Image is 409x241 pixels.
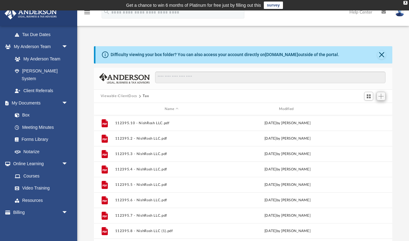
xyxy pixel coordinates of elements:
button: 112395.7 - NishRosh LLC.pdf [115,214,228,218]
input: Search files and folders [155,71,386,83]
button: Tax [143,93,149,99]
span: [DATE] [264,198,276,202]
a: Tax Due Dates [9,28,77,41]
a: My Documentsarrow_drop_down [4,97,74,109]
div: by [PERSON_NAME] [231,151,344,157]
button: 112395.4 - NishRosh LLC.pdf [115,167,228,171]
span: [DATE] [264,214,276,217]
div: by [PERSON_NAME] [231,182,344,188]
a: [DOMAIN_NAME] [265,52,298,57]
button: Close [377,51,386,59]
span: arrow_drop_down [62,158,74,170]
button: 112395.8 - NishRosh LLC (1).pdf [115,229,228,233]
a: Forms Library [9,133,71,146]
button: 112395.6 - NishRosh LLC.pdf [115,198,228,202]
span: arrow_drop_down [62,97,74,109]
a: menu [83,12,91,16]
a: Events Calendar [4,219,77,231]
div: close [403,1,407,5]
a: Resources [9,194,74,206]
img: Anderson Advisors Platinum Portal [3,7,59,19]
span: arrow_drop_down [62,206,74,219]
div: by [PERSON_NAME] [231,213,344,219]
img: User Pic [395,8,404,17]
a: Client Referrals [9,85,74,97]
div: Name [115,106,228,112]
i: search [103,8,110,15]
button: Add [377,92,386,100]
div: Difficulty viewing your box folder? You can also access your account directly on outside of the p... [111,51,339,58]
a: Box [9,109,71,121]
div: Get a chance to win 6 months of Platinum for free just by filling out this [126,2,261,9]
span: [DATE] [264,152,276,156]
div: Modified [231,106,344,112]
a: Online Learningarrow_drop_down [4,158,74,170]
a: Courses [9,170,74,182]
button: 112395.2 - NishRosh LLC.pdf [115,137,228,141]
button: Switch to Grid View [364,92,373,100]
div: id [96,106,112,112]
div: [DATE] by [PERSON_NAME] [231,120,344,126]
div: by [PERSON_NAME] [231,136,344,141]
a: My Anderson Team [9,53,71,65]
a: [PERSON_NAME] System [9,65,74,85]
a: Video Training [9,182,71,194]
span: arrow_drop_down [62,41,74,53]
a: Billingarrow_drop_down [4,206,77,219]
span: [DATE] [264,168,276,171]
i: menu [83,9,91,16]
div: by [PERSON_NAME] [231,198,344,203]
div: [DATE] by [PERSON_NAME] [231,228,344,234]
button: 112395.3 - NishRosh LLC.pdf [115,152,228,156]
div: id [347,106,390,112]
button: Viewable-ClientDocs [101,93,137,99]
a: Notarize [9,145,74,158]
a: My Anderson Teamarrow_drop_down [4,41,74,53]
button: 112395.5 - NishRosh LLC.pdf [115,183,228,187]
button: 112395.10 - NishRosh LLC.pdf [115,121,228,125]
span: [DATE] [264,183,276,186]
a: Meeting Minutes [9,121,74,133]
div: by [PERSON_NAME] [231,167,344,172]
a: survey [264,2,283,9]
span: [DATE] [264,137,276,140]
